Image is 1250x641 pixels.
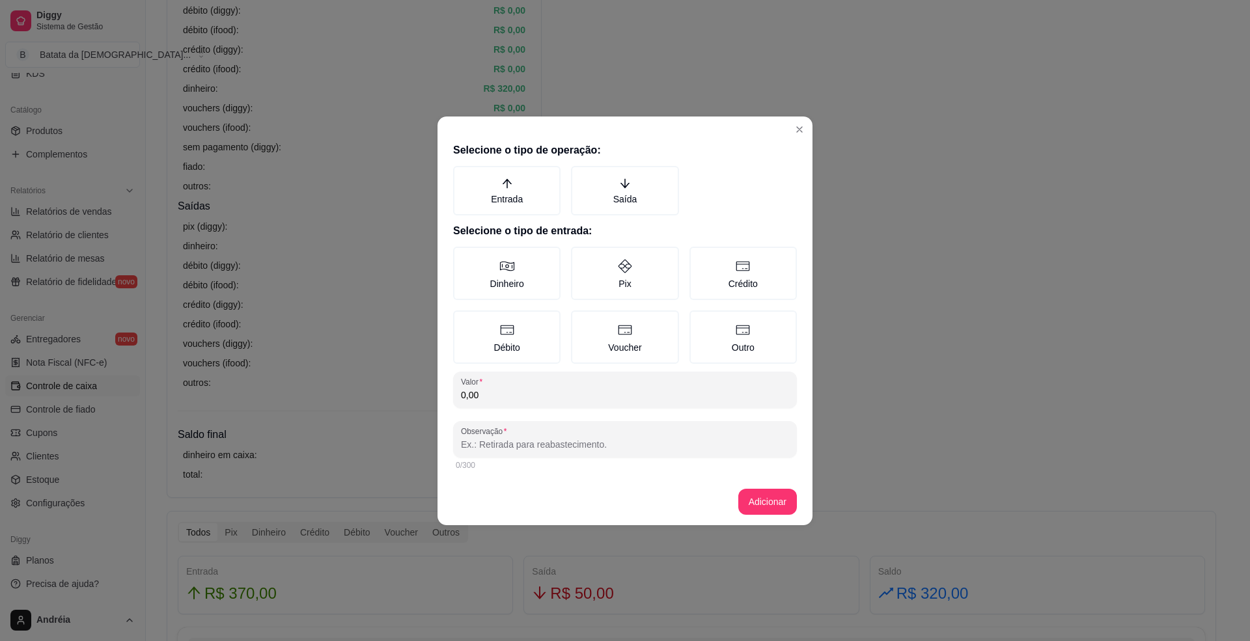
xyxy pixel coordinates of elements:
input: Valor [461,389,789,402]
label: Entrada [453,166,561,215]
label: Outro [689,310,797,364]
label: Dinheiro [453,247,561,300]
span: arrow-down [619,178,631,189]
label: Crédito [689,247,797,300]
div: 0/300 [456,460,794,471]
button: Close [789,119,810,140]
label: Observação [461,426,511,437]
label: Valor [461,376,487,387]
label: Pix [571,247,678,300]
input: Observação [461,438,789,451]
label: Voucher [571,310,678,364]
button: Adicionar [738,489,797,515]
h2: Selecione o tipo de operação: [453,143,797,158]
h2: Selecione o tipo de entrada: [453,223,797,239]
label: Saída [571,166,678,215]
label: Débito [453,310,561,364]
span: arrow-up [501,178,513,189]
